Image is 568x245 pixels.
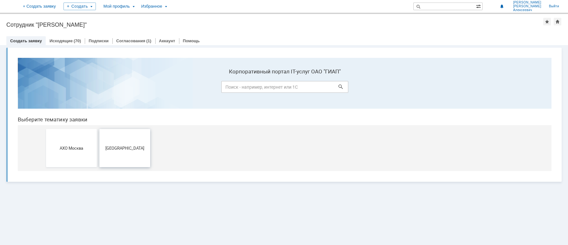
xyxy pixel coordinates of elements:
button: [GEOGRAPHIC_DATA] [87,76,137,114]
span: Расширенный поиск [476,3,482,9]
a: Помощь [183,38,200,43]
div: Создать [63,3,96,10]
span: [PERSON_NAME] [513,1,541,4]
label: Корпоративный портал IT-услуг ОАО "ГИАП" [209,16,336,22]
a: Подписки [89,38,109,43]
header: Выберите тематику заявки [5,64,539,70]
span: [GEOGRAPHIC_DATA] [89,93,136,98]
span: Алексеевич [513,8,541,12]
a: Согласования [116,38,145,43]
div: Сделать домашней страницей [554,18,561,25]
span: АХО Москва [35,93,82,98]
div: (70) [74,38,81,43]
input: Поиск - например, интернет или 1С [209,28,336,40]
a: Создать заявку [10,38,42,43]
div: (1) [146,38,151,43]
div: Сотрудник "[PERSON_NAME]" [6,22,543,28]
button: АХО Москва [33,76,84,114]
a: Исходящие [50,38,73,43]
a: Аккаунт [159,38,175,43]
span: [PERSON_NAME] [513,4,541,8]
div: Добавить в избранное [543,18,551,25]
